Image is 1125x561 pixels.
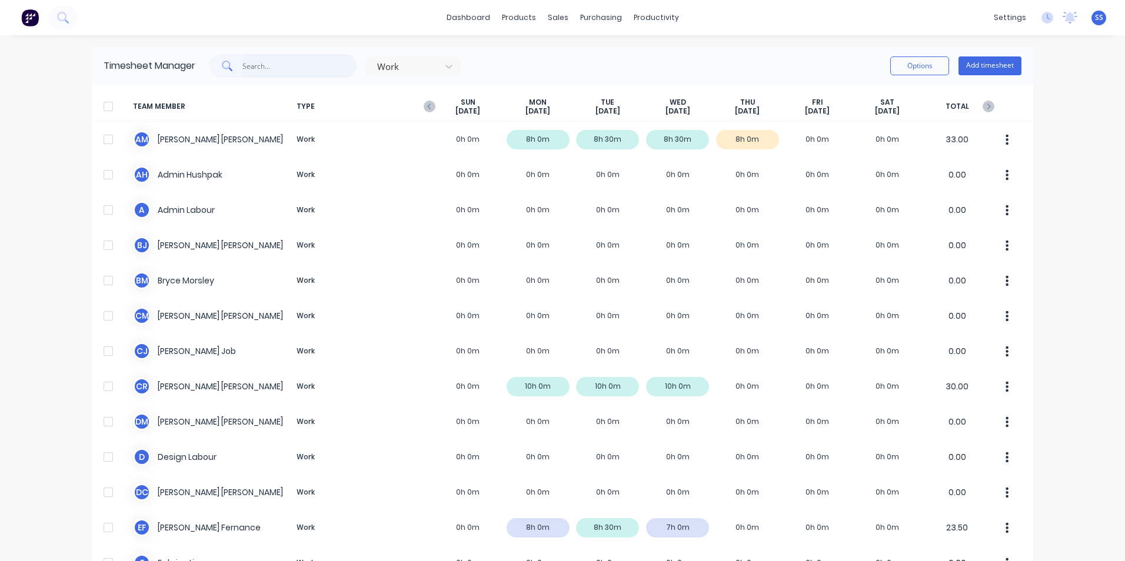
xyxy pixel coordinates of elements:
span: THU [740,98,755,107]
span: WED [670,98,686,107]
span: [DATE] [595,106,620,116]
div: Timesheet Manager [104,59,195,73]
span: TEAM MEMBER [133,98,292,116]
span: FRI [812,98,823,107]
div: sales [542,9,574,26]
span: [DATE] [455,106,480,116]
span: [DATE] [525,106,550,116]
span: [DATE] [735,106,760,116]
span: [DATE] [665,106,690,116]
span: SUN [461,98,475,107]
span: SAT [880,98,894,107]
span: [DATE] [805,106,830,116]
span: [DATE] [875,106,900,116]
div: products [496,9,542,26]
img: Factory [21,9,39,26]
span: TOTAL [922,98,992,116]
input: Search... [242,54,357,78]
div: productivity [628,9,685,26]
span: TUE [601,98,614,107]
button: Add timesheet [958,56,1021,75]
button: Options [890,56,949,75]
div: purchasing [574,9,628,26]
span: SS [1095,12,1103,23]
span: TYPE [292,98,433,116]
a: dashboard [441,9,496,26]
div: settings [988,9,1032,26]
span: MON [529,98,547,107]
